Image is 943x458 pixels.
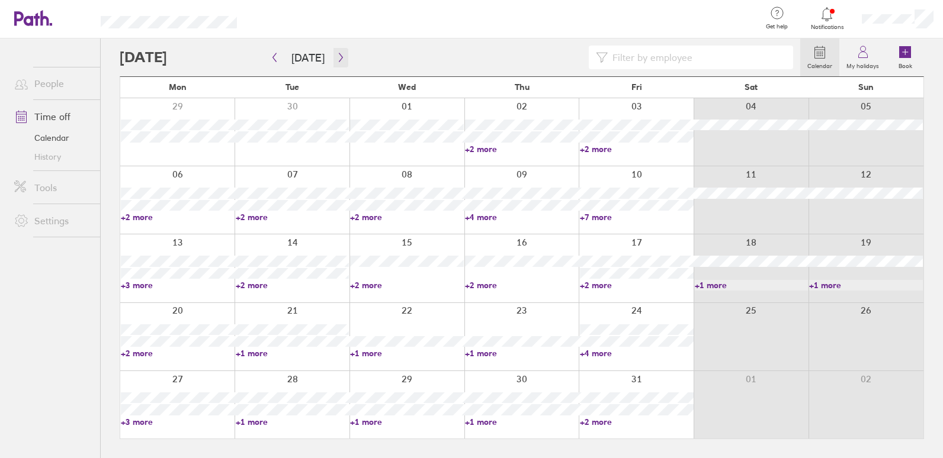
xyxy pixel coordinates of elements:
a: History [5,147,100,166]
a: +1 more [809,280,923,291]
a: +2 more [350,212,464,222]
a: +1 more [465,348,579,359]
span: Notifications [808,24,846,31]
span: Fri [631,82,642,92]
span: Wed [398,82,416,92]
span: Mon [169,82,187,92]
a: +2 more [580,280,694,291]
label: Book [891,59,919,70]
button: [DATE] [282,48,334,67]
a: My holidays [839,38,886,76]
input: Filter by employee [608,46,786,69]
a: Time off [5,105,100,128]
a: Calendar [5,128,100,147]
a: +2 more [465,280,579,291]
a: Settings [5,209,100,233]
a: +2 more [236,280,349,291]
a: Notifications [808,6,846,31]
label: My holidays [839,59,886,70]
a: Book [886,38,924,76]
label: Calendar [800,59,839,70]
a: +1 more [350,417,464,427]
span: Tue [286,82,299,92]
a: +1 more [465,417,579,427]
a: +2 more [121,212,235,222]
a: +1 more [236,348,349,359]
a: People [5,72,100,95]
a: +1 more [350,348,464,359]
a: +2 more [580,417,694,427]
span: Thu [515,82,530,92]
a: +2 more [465,144,579,154]
a: +4 more [465,212,579,222]
a: +7 more [580,212,694,222]
a: +3 more [121,280,235,291]
a: Calendar [800,38,839,76]
a: +3 more [121,417,235,427]
a: +2 more [236,212,349,222]
span: Sat [745,82,758,92]
a: +2 more [350,280,464,291]
a: +1 more [695,280,809,291]
a: +4 more [580,348,694,359]
span: Sun [858,82,874,92]
a: +2 more [121,348,235,359]
span: Get help [758,23,796,30]
a: +2 more [580,144,694,154]
a: Tools [5,176,100,199]
a: +1 more [236,417,349,427]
